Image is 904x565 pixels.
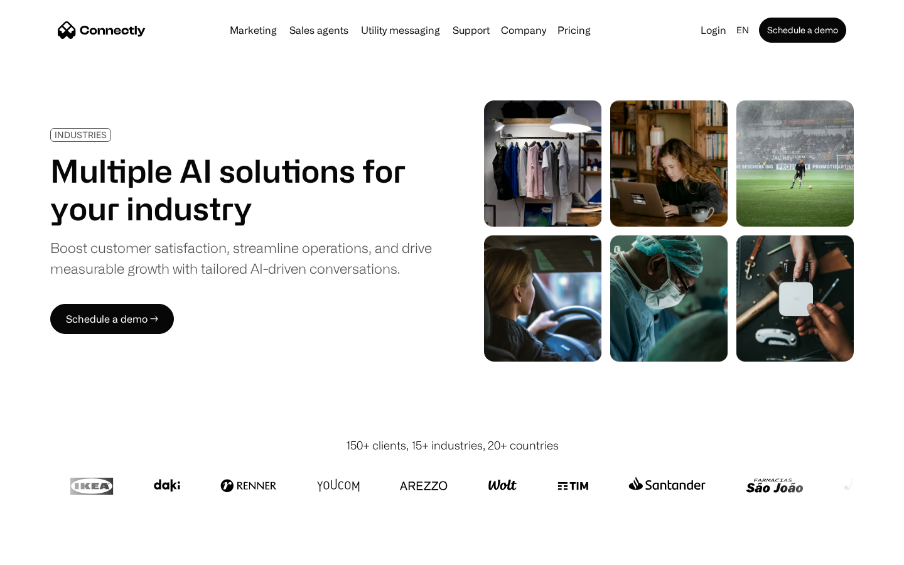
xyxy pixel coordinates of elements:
a: Support [448,25,495,35]
div: 150+ clients, 15+ industries, 20+ countries [346,437,559,454]
div: INDUSTRIES [55,130,107,139]
ul: Language list [25,543,75,561]
div: Boost customer satisfaction, streamline operations, and drive measurable growth with tailored AI-... [50,237,432,279]
a: Utility messaging [356,25,445,35]
a: Sales agents [284,25,353,35]
a: Marketing [225,25,282,35]
div: Company [501,21,546,39]
a: Login [696,21,731,39]
aside: Language selected: English [13,542,75,561]
a: Schedule a demo → [50,304,174,334]
a: Schedule a demo [759,18,846,43]
h1: Multiple AI solutions for your industry [50,152,432,227]
a: Pricing [552,25,596,35]
div: en [736,21,749,39]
